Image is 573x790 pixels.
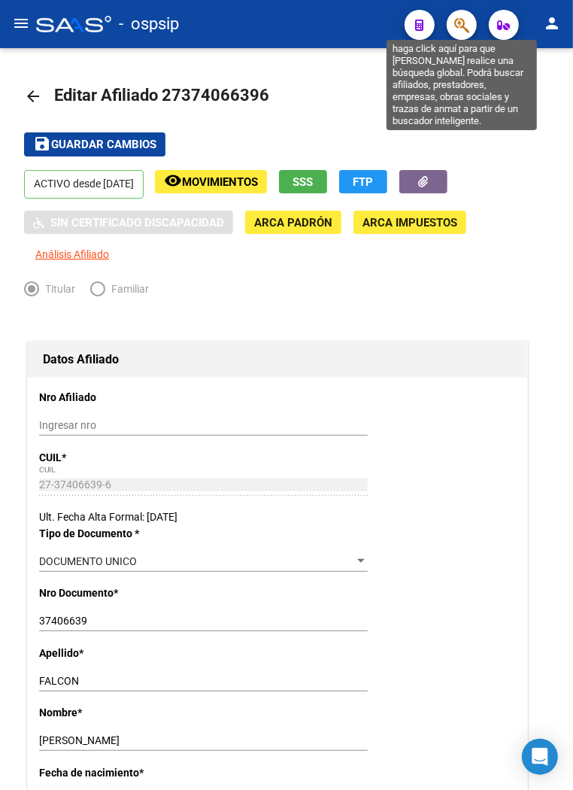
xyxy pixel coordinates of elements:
button: Guardar cambios [24,132,165,156]
button: Sin Certificado Discapacidad [24,211,233,234]
mat-radio-group: Elija una opción [24,286,164,298]
p: CUIL [39,449,182,466]
button: ARCA Impuestos [353,211,466,234]
span: DOCUMENTO UNICO [39,555,137,567]
mat-icon: menu [12,14,30,32]
button: Movimientos [155,170,267,193]
h1: Datos Afiliado [43,348,512,372]
button: SSS [279,170,327,193]
p: Fecha de nacimiento [39,764,182,781]
mat-icon: save [33,135,51,153]
span: ARCA Padrón [254,216,332,229]
p: Nro Afiliado [39,389,182,406]
p: Nro Documento [39,585,182,601]
p: Apellido [39,645,182,661]
p: ACTIVO desde [DATE] [24,170,144,199]
span: FTP [353,175,374,189]
mat-icon: person [543,14,561,32]
span: Análisis Afiliado [35,248,109,260]
span: Familiar [105,281,149,297]
span: Movimientos [182,175,258,189]
div: Open Intercom Messenger [522,739,558,775]
div: Ult. Fecha Alta Formal: [DATE] [39,509,516,525]
button: FTP [339,170,387,193]
span: Titular [39,281,75,297]
span: Guardar cambios [51,138,156,152]
span: ARCA Impuestos [362,216,457,229]
span: Editar Afiliado 27374066396 [54,86,269,105]
mat-icon: arrow_back [24,87,42,105]
p: Tipo de Documento * [39,525,182,542]
span: - ospsip [119,8,179,41]
span: SSS [293,175,314,189]
button: ARCA Padrón [245,211,341,234]
mat-icon: remove_red_eye [164,172,182,190]
span: Sin Certificado Discapacidad [50,216,224,229]
p: Nombre [39,704,182,721]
